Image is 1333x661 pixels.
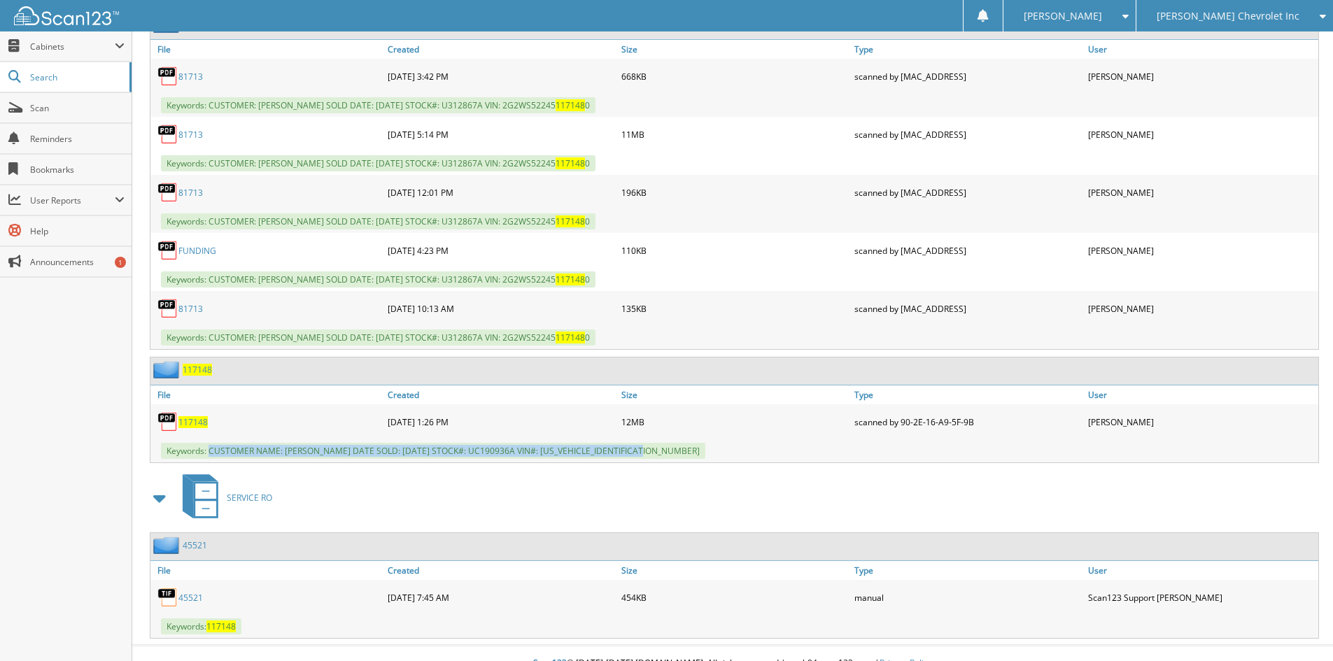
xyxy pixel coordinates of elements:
[384,40,618,59] a: Created
[618,294,852,322] div: 135KB
[30,256,125,268] span: Announcements
[618,561,852,580] a: Size
[384,120,618,148] div: [DATE] 5:14 PM
[1085,120,1318,148] div: [PERSON_NAME]
[153,536,183,554] img: folder2.png
[384,62,618,90] div: [DATE] 3:42 PM
[1085,178,1318,206] div: [PERSON_NAME]
[161,329,595,346] span: Keywords: CUSTOMER: [PERSON_NAME] SOLD DATE: [DATE] STOCK#: U312867A VIN: 2G2WS52245 0
[157,411,178,432] img: PDF.png
[384,236,618,264] div: [DATE] 4:23 PM
[178,245,216,257] a: FUNDING
[384,561,618,580] a: Created
[227,492,272,504] span: SERVICE RO
[178,416,208,428] a: 117148
[618,385,852,404] a: Size
[178,187,203,199] a: 81713
[178,71,203,83] a: 81713
[1085,583,1318,611] div: Scan123 Support [PERSON_NAME]
[1085,236,1318,264] div: [PERSON_NAME]
[618,120,852,148] div: 11MB
[556,157,585,169] span: 117148
[174,470,272,525] a: SERVICE RO
[161,618,241,634] span: Keywords:
[384,408,618,436] div: [DATE] 1:26 PM
[618,62,852,90] div: 668KB
[30,102,125,114] span: Scan
[161,443,705,459] span: Keywords: CUSTOMER NAME: [PERSON_NAME] DATE SOLD: [DATE] STOCK#: UC190936A VIN#: [US_VEHICLE_IDEN...
[1085,561,1318,580] a: User
[556,215,585,227] span: 117148
[851,561,1085,580] a: Type
[851,385,1085,404] a: Type
[556,332,585,343] span: 117148
[150,385,384,404] a: File
[1085,294,1318,322] div: [PERSON_NAME]
[851,62,1085,90] div: scanned by [MAC_ADDRESS]
[30,133,125,145] span: Reminders
[851,120,1085,148] div: scanned by [MAC_ADDRESS]
[1085,408,1318,436] div: [PERSON_NAME]
[157,124,178,145] img: PDF.png
[150,40,384,59] a: File
[157,240,178,261] img: PDF.png
[1024,12,1102,20] span: [PERSON_NAME]
[153,361,183,378] img: folder2.png
[157,298,178,319] img: PDF.png
[851,40,1085,59] a: Type
[851,236,1085,264] div: scanned by [MAC_ADDRESS]
[14,6,119,25] img: scan123-logo-white.svg
[851,178,1085,206] div: scanned by [MAC_ADDRESS]
[851,408,1085,436] div: scanned by 90-2E-16-A9-5F-9B
[384,178,618,206] div: [DATE] 12:01 PM
[1157,12,1299,20] span: [PERSON_NAME] Chevrolet Inc
[150,561,384,580] a: File
[157,587,178,608] img: TIF.png
[161,155,595,171] span: Keywords: CUSTOMER: [PERSON_NAME] SOLD DATE: [DATE] STOCK#: U312867A VIN: 2G2WS52245 0
[178,592,203,604] a: 45521
[30,194,115,206] span: User Reports
[851,294,1085,322] div: scanned by [MAC_ADDRESS]
[556,273,585,285] span: 117148
[161,271,595,287] span: Keywords: CUSTOMER: [PERSON_NAME] SOLD DATE: [DATE] STOCK#: U312867A VIN: 2G2WS52245 0
[618,178,852,206] div: 196KB
[851,583,1085,611] div: manual
[384,385,618,404] a: Created
[30,225,125,237] span: Help
[618,408,852,436] div: 12MB
[161,97,595,113] span: Keywords: CUSTOMER: [PERSON_NAME] SOLD DATE: [DATE] STOCK#: U312867A VIN: 2G2WS52245 0
[30,41,115,52] span: Cabinets
[1085,385,1318,404] a: User
[161,213,595,229] span: Keywords: CUSTOMER: [PERSON_NAME] SOLD DATE: [DATE] STOCK#: U312867A VIN: 2G2WS52245 0
[157,66,178,87] img: PDF.png
[178,303,203,315] a: 81713
[183,364,212,376] a: 117148
[206,620,236,632] span: 117148
[618,583,852,611] div: 454KB
[157,182,178,203] img: PDF.png
[384,583,618,611] div: [DATE] 7:45 AM
[178,129,203,141] a: 81713
[618,236,852,264] div: 110KB
[30,164,125,176] span: Bookmarks
[183,539,207,551] a: 45521
[30,71,122,83] span: Search
[1085,62,1318,90] div: [PERSON_NAME]
[1085,40,1318,59] a: User
[556,99,585,111] span: 117148
[384,294,618,322] div: [DATE] 10:13 AM
[115,257,126,268] div: 1
[618,40,852,59] a: Size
